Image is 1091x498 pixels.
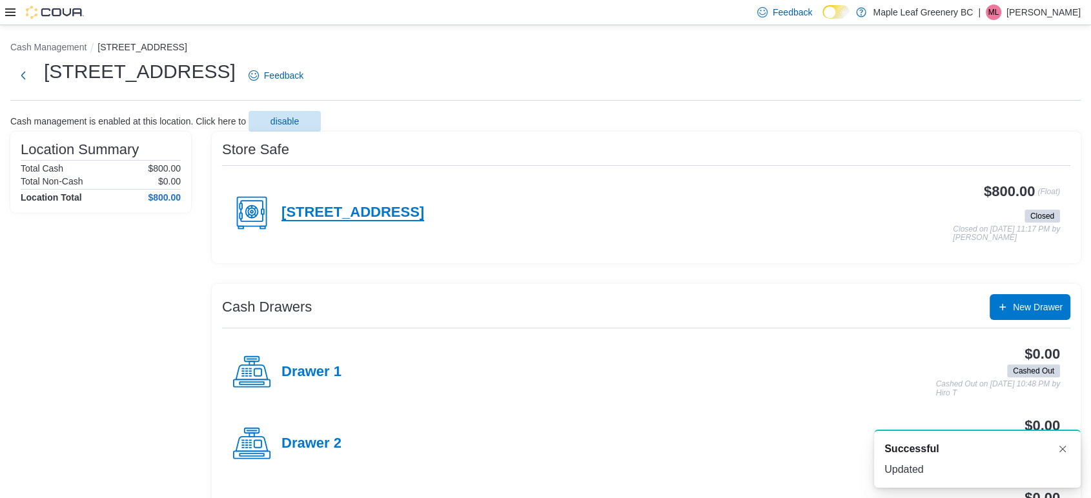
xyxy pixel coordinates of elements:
div: Updated [884,462,1070,477]
h4: [STREET_ADDRESS] [281,204,424,221]
input: Dark Mode [822,5,850,19]
h3: Store Safe [222,142,289,157]
div: Michelle Lim [986,5,1001,20]
p: $0.00 [158,176,181,186]
button: Dismiss toast [1055,441,1070,457]
p: Closed on [DATE] 11:17 PM by [PERSON_NAME] [953,225,1060,243]
h1: [STREET_ADDRESS] [44,59,236,85]
p: $800.00 [148,163,181,174]
p: (Float) [1037,184,1060,207]
h4: Drawer 1 [281,364,342,381]
span: Successful [884,441,939,457]
span: disable [270,115,299,128]
button: disable [249,111,321,132]
span: Feedback [264,69,303,82]
h6: Total Non-Cash [21,176,83,186]
h4: $800.00 [148,192,181,203]
h4: Location Total [21,192,82,203]
span: Closed [1030,210,1054,222]
h6: Total Cash [21,163,63,174]
span: Cashed Out [1013,365,1054,377]
h3: Cash Drawers [222,299,312,315]
span: ML [988,5,999,20]
h4: Drawer 2 [281,435,342,452]
span: New Drawer [1013,301,1063,314]
p: Maple Leaf Greenery BC [873,5,973,20]
h3: $0.00 [1025,346,1060,362]
div: Notification [884,441,1070,457]
span: Cashed Out [1007,364,1060,377]
button: Next [10,63,36,88]
button: Cash Management [10,42,87,52]
p: | [978,5,981,20]
span: Closed [1025,210,1060,223]
h3: Location Summary [21,142,139,157]
p: Cash management is enabled at this location. Click here to [10,116,246,126]
button: [STREET_ADDRESS] [97,42,187,52]
nav: An example of EuiBreadcrumbs [10,41,1081,56]
p: Cashed Out on [DATE] 10:48 PM by Hiro T [935,380,1060,397]
p: [PERSON_NAME] [1006,5,1081,20]
span: Feedback [773,6,812,19]
button: New Drawer [990,294,1070,320]
img: Cova [26,6,84,19]
h3: $0.00 [1025,418,1060,433]
a: Feedback [243,63,309,88]
h3: $800.00 [984,184,1035,199]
